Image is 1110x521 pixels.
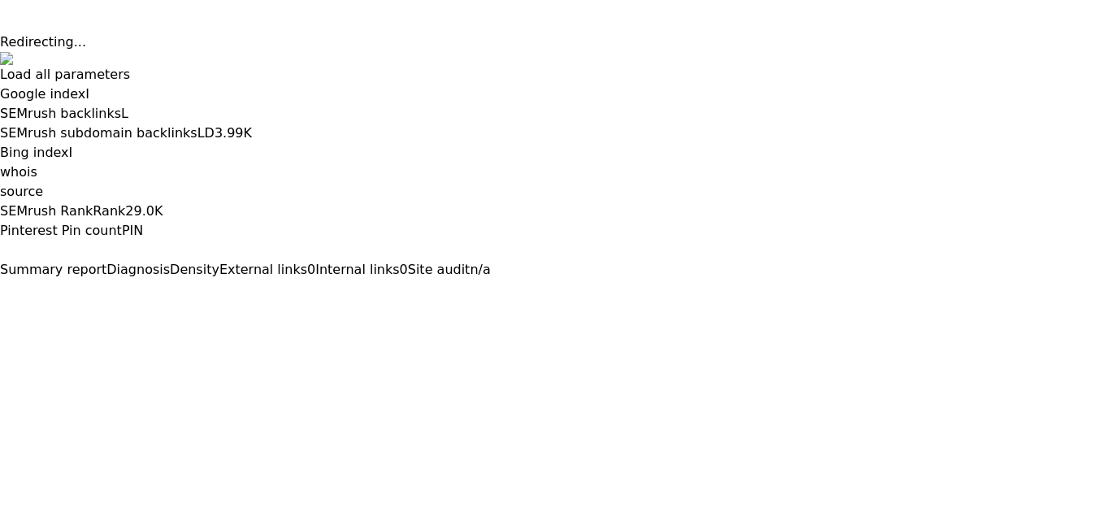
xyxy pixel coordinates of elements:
[307,262,315,277] span: 0
[93,203,125,219] span: Rank
[197,125,215,141] span: LD
[85,86,89,102] span: I
[122,223,143,238] span: PIN
[408,262,470,277] span: Site audit
[315,262,399,277] span: Internal links
[125,203,163,219] a: 29.0K
[121,106,128,121] span: L
[106,262,170,277] span: Diagnosis
[219,262,307,277] span: External links
[170,262,219,277] span: Density
[69,145,73,160] span: I
[400,262,408,277] span: 0
[215,125,252,141] a: 3.99K
[408,262,491,277] a: Site auditn/a
[470,262,490,277] span: n/a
